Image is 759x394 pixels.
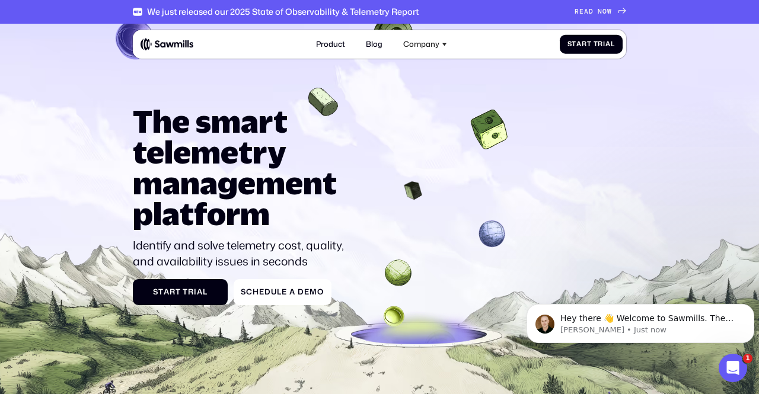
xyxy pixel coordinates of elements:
a: READNOW [575,8,626,15]
span: A [584,8,589,15]
div: We just released our 2025 State of Observability & Telemetry Report [147,7,419,17]
span: r [188,287,194,296]
a: Blog [360,34,388,55]
span: T [594,40,598,48]
span: i [194,287,197,296]
span: e [259,287,264,296]
span: D [589,8,594,15]
p: Identify and solve telemetry cost, quality, and availability issues in seconds [133,238,353,270]
a: StartTrial [560,34,623,54]
span: h [253,287,259,296]
span: a [576,40,582,48]
span: t [176,287,181,296]
span: a [164,287,170,296]
h1: The smart telemetry management platform [133,106,353,229]
span: a [289,287,295,296]
a: ScheduleaDemo [234,279,331,305]
span: o [317,287,324,296]
span: r [598,40,603,48]
div: Company [403,40,439,49]
span: a [197,287,203,296]
span: W [607,8,612,15]
span: d [264,287,271,296]
span: u [271,287,277,296]
span: e [282,287,287,296]
span: O [602,8,607,15]
span: S [241,287,246,296]
span: T [183,287,188,296]
span: l [277,287,282,296]
span: c [246,287,253,296]
iframe: Intercom live chat [719,354,747,382]
span: t [587,40,592,48]
span: D [298,287,304,296]
a: StartTrial [133,279,228,305]
span: t [572,40,576,48]
span: r [582,40,587,48]
span: r [170,287,176,296]
span: N [598,8,602,15]
span: i [603,40,605,48]
span: S [567,40,572,48]
span: l [203,287,208,296]
a: Product [310,34,350,55]
div: Company [398,34,453,55]
span: a [605,40,611,48]
span: S [153,287,158,296]
iframe: Intercom notifications message [522,279,759,362]
span: 1 [743,354,752,363]
span: l [611,40,615,48]
span: t [158,287,164,296]
span: e [304,287,310,296]
span: R [575,8,579,15]
span: E [579,8,584,15]
span: m [310,287,317,296]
